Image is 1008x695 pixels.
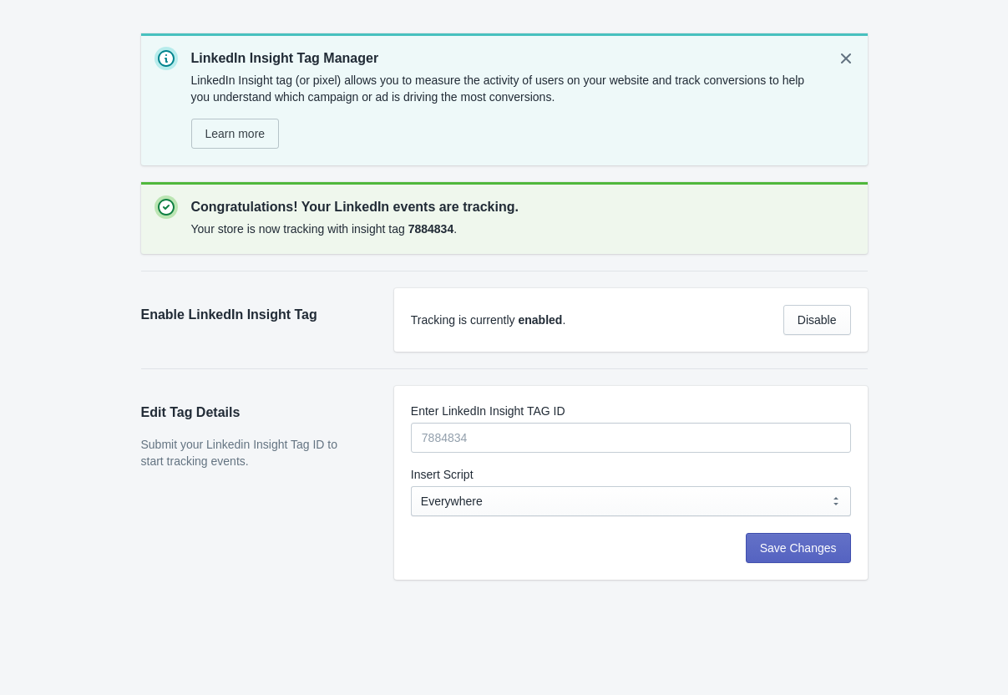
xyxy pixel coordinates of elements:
[205,127,266,140] span: Learn more
[760,541,837,555] span: Save Changes
[783,305,851,335] button: Disable
[411,312,770,328] div: Tracking is currently .
[411,423,851,453] input: 7884834
[191,119,280,149] a: Learn more
[746,533,851,563] button: Save Changes
[141,403,361,423] h2: Edit Tag Details
[411,466,474,483] label: Insert Script
[798,313,837,327] span: Disable
[191,197,854,217] p: Congratulations! Your LinkedIn events are tracking.
[411,403,565,419] label: Enter LinkedIn Insight TAG ID
[191,72,821,105] p: LinkedIn Insight tag (or pixel) allows you to measure the activity of users on your website and t...
[141,305,361,325] h2: Enable LinkedIn Insight Tag
[141,436,361,469] p: Submit your Linkedin Insight Tag ID to start tracking events.
[191,217,854,241] div: Your store is now tracking with insight tag .
[191,48,821,68] p: LinkedIn Insight Tag Manager
[408,222,454,236] b: 7884834
[831,43,861,74] button: Dismiss notification
[518,313,562,327] span: enabled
